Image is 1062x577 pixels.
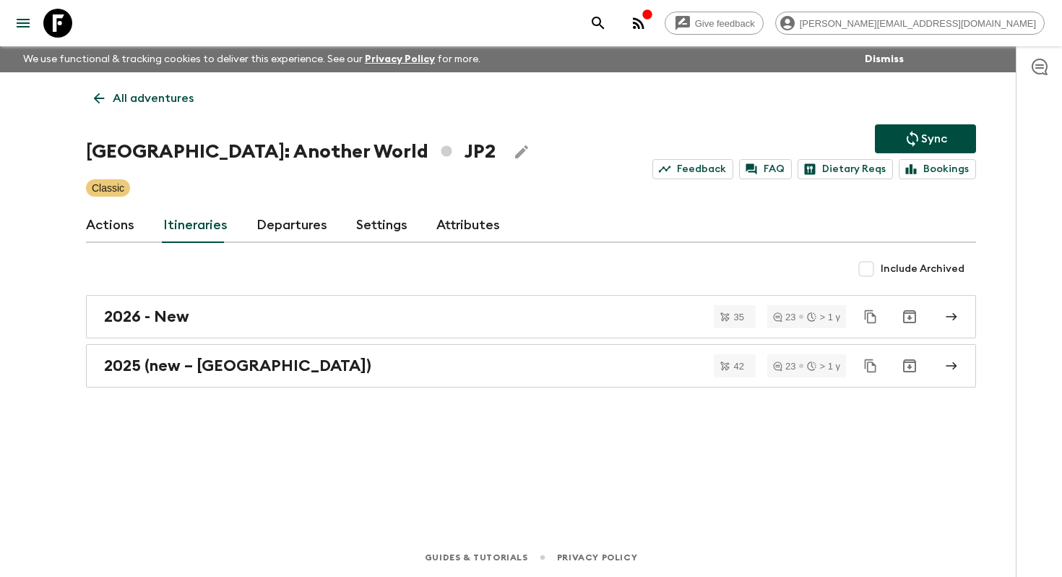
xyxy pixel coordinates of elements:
a: All adventures [86,84,202,113]
span: Give feedback [687,18,763,29]
button: Edit Adventure Title [507,137,536,166]
p: Sync [921,130,947,148]
div: 23 [773,312,795,322]
a: Bookings [899,159,976,179]
h1: [GEOGRAPHIC_DATA]: Another World JP2 [86,137,496,166]
div: > 1 y [807,362,840,371]
a: 2025 (new – [GEOGRAPHIC_DATA]) [86,344,976,388]
a: Actions [86,208,134,243]
p: Classic [92,181,124,195]
button: menu [9,9,38,38]
button: Duplicate [858,353,884,379]
p: All adventures [113,90,194,107]
button: Duplicate [858,304,884,330]
button: Archive [895,351,924,380]
span: Include Archived [881,262,964,276]
a: Privacy Policy [365,54,435,64]
a: 2026 - New [86,295,976,338]
a: Departures [256,208,327,243]
span: [PERSON_NAME][EMAIL_ADDRESS][DOMAIN_NAME] [792,18,1044,29]
div: > 1 y [807,312,840,322]
a: Feedback [652,159,733,179]
p: We use functional & tracking cookies to deliver this experience. See our for more. [17,46,486,72]
span: 42 [725,362,753,371]
button: Dismiss [861,49,907,69]
span: 35 [725,312,753,322]
button: Archive [895,302,924,331]
div: [PERSON_NAME][EMAIL_ADDRESS][DOMAIN_NAME] [775,12,1045,35]
a: Attributes [436,208,500,243]
a: Give feedback [665,12,764,35]
a: Guides & Tutorials [425,550,528,565]
h2: 2025 (new – [GEOGRAPHIC_DATA]) [104,356,371,375]
button: Sync adventure departures to the booking engine [875,124,976,153]
a: Dietary Reqs [798,159,893,179]
a: Settings [356,208,407,243]
h2: 2026 - New [104,307,189,326]
div: 23 [773,362,795,371]
button: search adventures [584,9,613,38]
a: FAQ [739,159,792,179]
a: Privacy Policy [557,550,637,565]
a: Itineraries [163,208,228,243]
